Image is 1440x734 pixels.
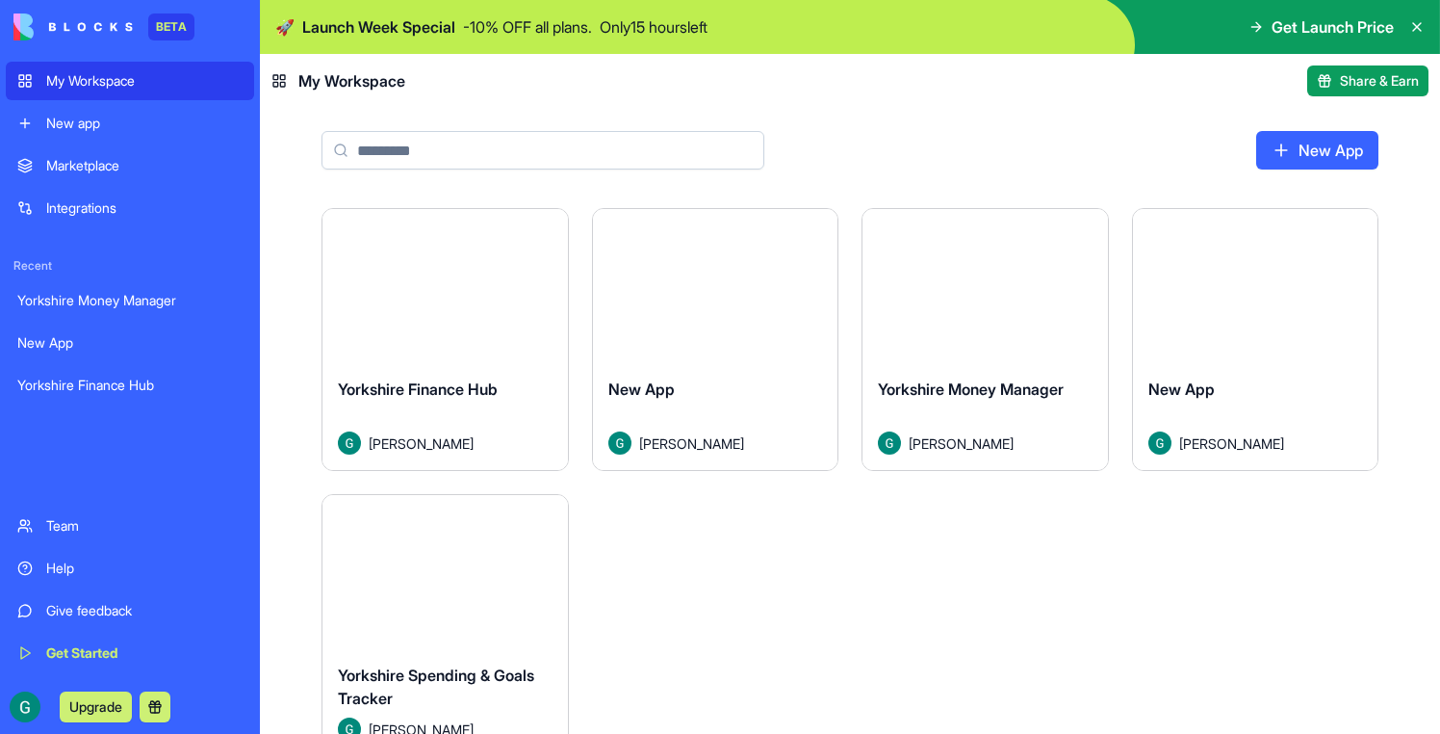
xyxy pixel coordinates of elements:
p: - 10 % OFF all plans. [463,15,592,39]
a: New AppAvatar[PERSON_NAME] [592,208,839,471]
span: [PERSON_NAME] [1179,433,1284,454]
span: [PERSON_NAME] [909,433,1014,454]
a: Yorkshire Finance Hub [6,366,254,405]
span: [PERSON_NAME] [639,433,744,454]
div: Yorkshire Finance Hub [17,376,243,395]
a: BETA [13,13,194,40]
div: Get Started [46,643,243,663]
div: My Workspace [46,71,243,91]
a: Yorkshire Finance HubAvatar[PERSON_NAME] [321,208,569,471]
a: Team [6,507,254,545]
div: New App [17,333,243,353]
p: Only 15 hours left [600,15,707,39]
div: Integrations [46,198,243,218]
div: Yorkshire Money Manager [17,291,243,310]
a: New App [1256,131,1378,170]
a: New App [6,324,254,362]
img: Avatar [1148,432,1171,455]
a: New app [6,104,254,143]
div: Help [46,559,243,578]
img: ACg8ocJ70l8j_00R3Rkz_NdVC38STJhkDBRBtMj9fD5ZO0ySccuh=s96-c [10,692,40,722]
img: Avatar [878,432,901,455]
a: Upgrade [60,696,132,716]
a: Integrations [6,189,254,227]
span: New App [1148,380,1215,399]
div: BETA [148,13,194,40]
a: Get Started [6,634,254,672]
span: Launch Week Special [302,15,455,39]
span: Yorkshire Spending & Goals Tracker [338,666,534,708]
span: Yorkshire Money Manager [878,380,1064,399]
span: Share & Earn [1340,71,1419,91]
a: Yorkshire Money Manager [6,281,254,320]
span: Get Launch Price [1272,15,1394,39]
img: Avatar [608,432,631,455]
button: Upgrade [60,692,132,722]
a: Marketplace [6,146,254,185]
button: Share & Earn [1307,66,1428,96]
span: My Workspace [298,69,405,92]
div: Give feedback [46,601,243,620]
img: Avatar [338,432,361,455]
span: New App [608,380,675,399]
span: [PERSON_NAME] [369,433,474,454]
a: Give feedback [6,591,254,630]
a: My Workspace [6,62,254,100]
div: Marketplace [46,156,243,175]
span: 🚀 [275,15,295,39]
span: Yorkshire Finance Hub [338,380,498,399]
a: Help [6,549,254,588]
span: Recent [6,258,254,274]
a: Yorkshire Money ManagerAvatar[PERSON_NAME] [861,208,1109,471]
a: New AppAvatar[PERSON_NAME] [1132,208,1379,471]
img: logo [13,13,133,40]
div: New app [46,114,243,133]
div: Team [46,516,243,536]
